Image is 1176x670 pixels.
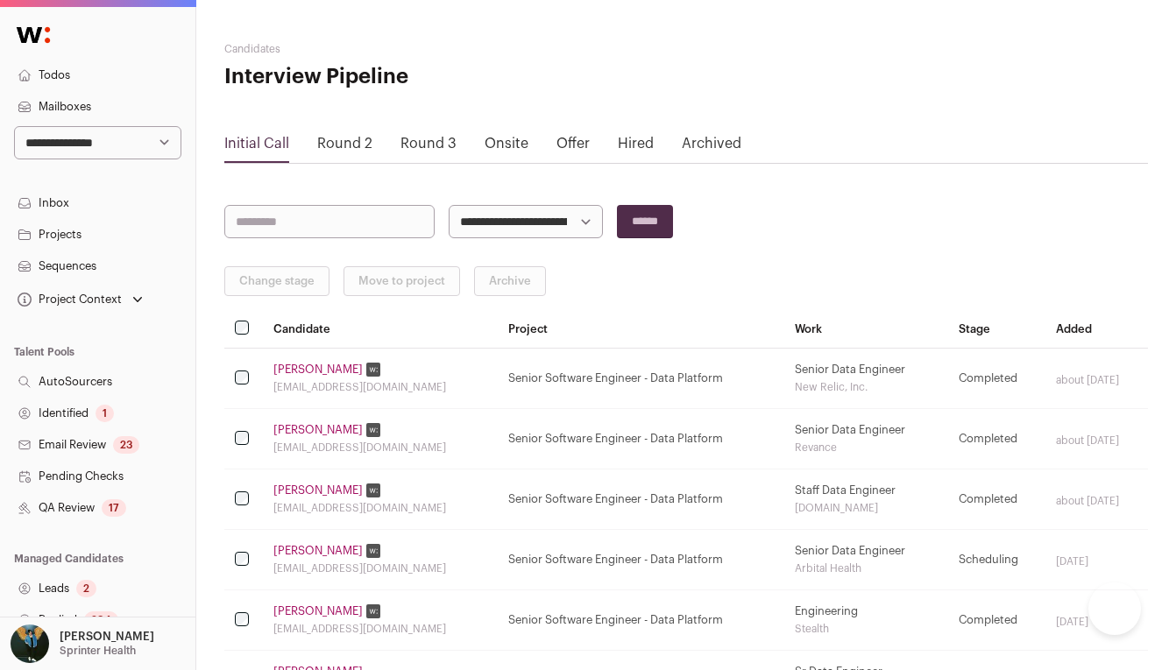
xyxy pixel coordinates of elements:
div: [EMAIL_ADDRESS][DOMAIN_NAME] [273,622,487,636]
div: [EMAIL_ADDRESS][DOMAIN_NAME] [273,441,487,455]
div: 1 [96,405,114,422]
td: Senior Data Engineer [784,530,948,590]
div: 2 [76,580,96,597]
a: [PERSON_NAME] [273,604,363,618]
button: Open dropdown [14,287,146,312]
p: [PERSON_NAME] [60,630,154,644]
td: Scheduling [948,530,1046,590]
th: Stage [948,310,1046,349]
div: [EMAIL_ADDRESS][DOMAIN_NAME] [273,380,487,394]
div: [DATE] [1056,615,1137,629]
td: Senior Software Engineer - Data Platform [498,590,784,651]
td: Senior Data Engineer [784,409,948,469]
h2: Candidates [224,42,532,56]
th: Candidate [263,310,498,349]
td: Completed [948,409,1046,469]
div: about [DATE] [1056,494,1137,508]
div: [DATE] [1056,554,1137,568]
div: about [DATE] [1056,434,1137,448]
div: [DOMAIN_NAME] [795,501,938,515]
div: Revance [795,441,938,455]
th: Project [498,310,784,349]
td: Senior Software Engineer - Data Platform [498,469,784,530]
div: Stealth [795,622,938,636]
td: Completed [948,469,1046,530]
div: 294 [84,611,118,629]
a: [PERSON_NAME] [273,363,363,377]
div: 17 [102,499,126,517]
div: 23 [113,436,139,454]
div: Project Context [14,293,122,307]
div: [EMAIL_ADDRESS][DOMAIN_NAME] [273,501,487,515]
button: Open dropdown [7,624,158,663]
div: Arbital Health [795,561,938,575]
div: about [DATE] [1056,373,1137,387]
a: Round 3 [400,137,457,151]
td: Engineering [784,590,948,651]
a: [PERSON_NAME] [273,423,363,437]
th: Added [1045,310,1148,349]
td: Senior Software Engineer - Data Platform [498,530,784,590]
img: Wellfound [7,18,60,53]
td: Senior Software Engineer - Data Platform [498,409,784,469]
a: [PERSON_NAME] [273,544,363,558]
a: Round 2 [317,137,372,151]
td: Senior Software Engineer - Data Platform [498,349,784,409]
a: Onsite [485,137,528,151]
div: [EMAIL_ADDRESS][DOMAIN_NAME] [273,561,487,575]
a: Hired [618,137,654,151]
p: Sprinter Health [60,644,136,658]
a: Offer [556,137,590,151]
th: Work [784,310,948,349]
a: [PERSON_NAME] [273,483,363,497]
a: Archived [682,137,741,151]
td: Staff Data Engineer [784,469,948,530]
img: 12031951-medium_jpg [11,624,49,663]
iframe: Help Scout Beacon - Open [1088,582,1141,635]
td: Completed [948,349,1046,409]
td: Completed [948,590,1046,651]
a: Initial Call [224,137,289,151]
h1: Interview Pipeline [224,63,532,91]
div: New Relic, Inc. [795,380,938,394]
td: Senior Data Engineer [784,349,948,409]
